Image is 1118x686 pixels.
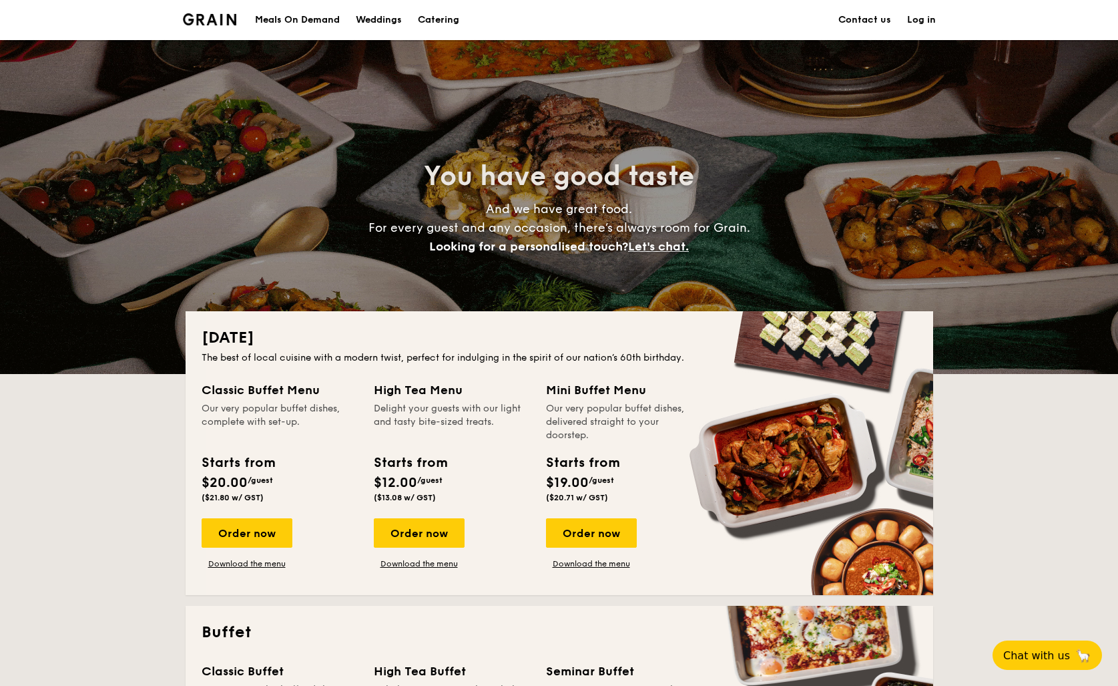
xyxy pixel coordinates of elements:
[183,13,237,25] a: Logotype
[202,327,917,349] h2: [DATE]
[374,453,447,473] div: Starts from
[546,453,619,473] div: Starts from
[589,476,614,485] span: /guest
[374,558,465,569] a: Download the menu
[546,558,637,569] a: Download the menu
[374,381,530,399] div: High Tea Menu
[374,662,530,681] div: High Tea Buffet
[374,475,417,491] span: $12.00
[202,622,917,643] h2: Buffet
[546,475,589,491] span: $19.00
[202,475,248,491] span: $20.00
[202,453,274,473] div: Starts from
[1003,649,1070,662] span: Chat with us
[248,476,273,485] span: /guest
[202,558,292,569] a: Download the menu
[546,381,702,399] div: Mini Buffet Menu
[374,518,465,548] div: Order now
[417,476,443,485] span: /guest
[183,13,237,25] img: Grain
[202,381,358,399] div: Classic Buffet Menu
[202,493,264,502] span: ($21.80 w/ GST)
[628,239,689,254] span: Let's chat.
[993,641,1102,670] button: Chat with us🦙
[202,402,358,442] div: Our very popular buffet dishes, complete with set-up.
[429,239,628,254] span: Looking for a personalised touch?
[424,160,694,192] span: You have good taste
[374,493,436,502] span: ($13.08 w/ GST)
[546,662,702,681] div: Seminar Buffet
[368,202,750,254] span: And we have great food. For every guest and any occasion, there’s always room for Grain.
[374,402,530,442] div: Delight your guests with our light and tasty bite-sized treats.
[546,493,608,502] span: ($20.71 w/ GST)
[202,518,292,548] div: Order now
[546,518,637,548] div: Order now
[1075,648,1091,663] span: 🦙
[546,402,702,442] div: Our very popular buffet dishes, delivered straight to your doorstep.
[202,351,917,365] div: The best of local cuisine with a modern twist, perfect for indulging in the spirit of our nation’...
[202,662,358,681] div: Classic Buffet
